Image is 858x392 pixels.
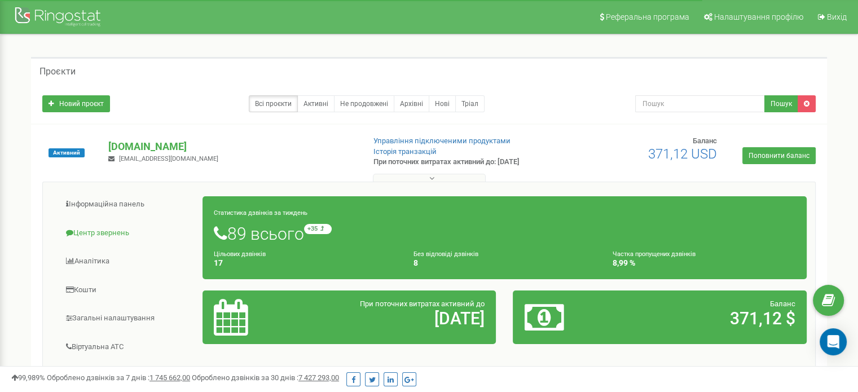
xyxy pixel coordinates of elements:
[373,147,437,156] a: Історія транзакцій
[214,250,266,258] small: Цільових дзвінків
[613,259,795,267] h4: 8,99 %
[119,155,218,162] span: [EMAIL_ADDRESS][DOMAIN_NAME]
[770,299,795,308] span: Баланс
[47,373,190,382] span: Оброблено дзвінків за 7 днів :
[51,305,203,332] a: Загальні налаштування
[51,276,203,304] a: Кошти
[297,95,335,112] a: Активні
[108,139,355,154] p: [DOMAIN_NAME]
[635,95,765,112] input: Пошук
[764,95,798,112] button: Пошук
[413,259,596,267] h4: 8
[49,148,85,157] span: Активний
[249,95,298,112] a: Всі проєкти
[304,224,332,234] small: +35
[42,95,110,112] a: Новий проєкт
[51,362,203,389] a: Наскрізна аналітика
[360,299,485,308] span: При поточних витратах активний до
[214,209,307,217] small: Статистика дзвінків за тиждень
[613,250,696,258] small: Частка пропущених дзвінків
[693,136,717,145] span: Баланс
[827,12,847,21] span: Вихід
[820,328,847,355] div: Open Intercom Messenger
[310,309,485,328] h2: [DATE]
[429,95,456,112] a: Нові
[214,224,795,243] h1: 89 всього
[714,12,803,21] span: Налаштування профілю
[742,147,816,164] a: Поповнити баланс
[51,219,203,247] a: Центр звернень
[373,136,511,145] a: Управління підключеними продуктами
[455,95,485,112] a: Тріал
[413,250,478,258] small: Без відповіді дзвінків
[192,373,339,382] span: Оброблено дзвінків за 30 днів :
[394,95,429,112] a: Архівні
[373,157,554,168] p: При поточних витратах активний до: [DATE]
[648,146,717,162] span: 371,12 USD
[51,248,203,275] a: Аналiтика
[11,373,45,382] span: 99,989%
[214,259,397,267] h4: 17
[606,12,689,21] span: Реферальна програма
[51,333,203,361] a: Віртуальна АТС
[621,309,795,328] h2: 371,12 $
[149,373,190,382] u: 1 745 662,00
[334,95,394,112] a: Не продовжені
[39,67,76,77] h5: Проєкти
[298,373,339,382] u: 7 427 293,00
[51,191,203,218] a: Інформаційна панель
